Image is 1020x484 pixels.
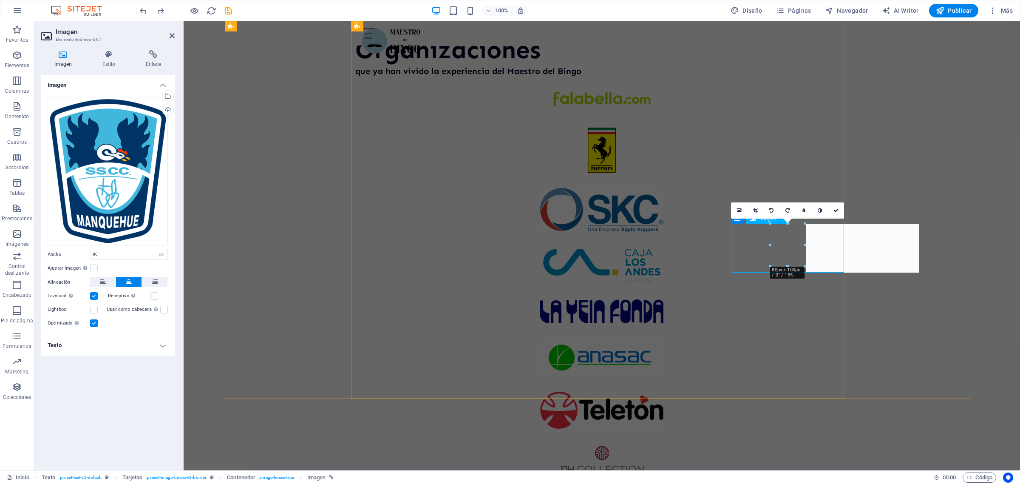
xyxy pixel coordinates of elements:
[156,6,165,16] i: Rehacer: Eliminar elementos (Ctrl+Y, ⌘+Y)
[259,473,294,483] span: . image-boxes-box
[7,473,29,483] a: Haz clic para cancelar la selección y doble clic para abrir páginas
[48,318,90,328] label: Optimizado
[41,50,89,68] h4: Imagen
[517,7,524,14] i: Al redimensionar, ajustar el nivel de zoom automáticamente para ajustarse al dispositivo elegido.
[56,28,175,36] h2: Imagen
[48,277,90,288] label: Alineación
[132,50,175,68] h4: Enlace
[3,292,31,299] p: Encabezado
[779,202,796,219] a: Girar 90° a la derecha
[207,6,216,16] i: Volver a cargar página
[107,305,160,315] label: Usar como cabecera
[155,6,165,16] button: redo
[41,335,175,356] h4: Texto
[966,473,992,483] span: Código
[3,394,31,401] p: Colecciones
[122,473,143,483] span: Haz clic para seleccionar y doble clic para editar
[731,6,762,15] span: Diseño
[223,6,233,16] button: save
[825,6,868,15] span: Navegador
[48,252,90,257] label: Ancho
[482,6,512,16] button: 100%
[989,6,1013,15] span: Más
[763,202,779,219] a: Girar 90° a la izquierda
[41,75,175,90] h4: Imagen
[5,88,29,94] p: Columnas
[878,4,922,17] button: AI Writer
[1003,473,1013,483] button: Usercentrics
[189,6,199,16] button: Haz clic para salir del modo de previsualización y seguir editando
[42,473,334,483] nav: breadcrumb
[139,6,148,16] i: Deshacer: Duplicar elementos (Ctrl+Z)
[7,139,27,145] p: Cuadros
[6,37,28,43] p: Favoritos
[747,202,763,219] a: Modo de recorte
[5,113,29,120] p: Contenido
[5,368,28,375] p: Marketing
[5,164,29,171] p: Accordion
[227,473,255,483] span: Haz clic para seleccionar y doble clic para editar
[727,4,766,17] button: Diseño
[59,473,102,483] span: . preset-text-v2-default
[138,6,148,16] button: undo
[2,215,32,222] p: Prestaciones
[822,4,872,17] button: Navegador
[936,6,972,15] span: Publicar
[943,473,956,483] span: 00 00
[307,473,326,483] span: Haz clic para seleccionar y doble clic para editar
[210,475,214,480] i: Este elemento es un preajuste personalizable
[812,202,828,219] a: Escala de grises
[9,190,25,196] p: Tablas
[727,4,766,17] div: Diseño (Ctrl+Alt+Y)
[48,97,168,246] div: ssccmanquehue-1LKzbPqapQ_mWkQ22iKNVA.webp
[949,474,950,481] span: :
[329,475,334,480] i: Este elemento está vinculado
[731,202,747,219] a: Selecciona archivos del administrador de archivos, de la galería de fotos o carga archivo(s)
[49,6,113,16] img: Editor Logo
[929,4,979,17] button: Publicar
[206,6,216,16] button: reload
[495,6,508,16] h6: 100%
[828,202,844,219] a: Confirmar ( Ctrl ⏎ )
[48,263,90,273] label: Ajustar imagen
[224,6,233,16] i: Guardar (Ctrl+S)
[1,317,33,324] p: Pie de página
[776,6,811,15] span: Páginas
[985,4,1016,17] button: Más
[773,4,815,17] button: Páginas
[42,473,55,483] span: Haz clic para seleccionar y doble clic para editar
[6,241,28,248] p: Imágenes
[146,473,207,483] span: . preset-image-boxes-v3-border
[796,202,812,219] a: Desenfoque
[48,291,90,301] label: Lazyload
[934,473,956,483] h6: Tiempo de la sesión
[3,343,31,350] p: Formularios
[5,62,29,69] p: Elementos
[48,305,90,315] label: Lightbox
[56,36,158,43] h3: Elemento #ed-new-297
[963,473,996,483] button: Código
[105,475,109,480] i: Este elemento es un preajuste personalizable
[882,6,919,15] span: AI Writer
[108,291,150,301] label: Receptivo
[89,50,132,68] h4: Estilo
